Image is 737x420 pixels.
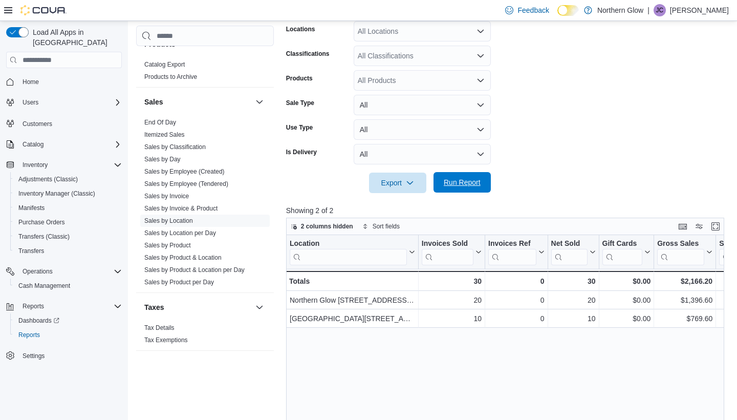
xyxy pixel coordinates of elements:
[14,216,122,228] span: Purchase Orders
[18,331,40,339] span: Reports
[557,5,579,16] input: Dark Mode
[10,172,126,186] button: Adjustments (Classic)
[433,172,491,193] button: Run Report
[18,159,122,171] span: Inventory
[144,73,197,80] a: Products to Archive
[144,119,176,126] a: End Of Day
[602,275,651,287] div: $0.00
[23,161,48,169] span: Inventory
[18,218,65,226] span: Purchase Orders
[18,265,57,278] button: Operations
[373,222,400,230] span: Sort fields
[657,312,712,325] div: $769.60
[2,74,126,89] button: Home
[444,177,481,187] span: Run Report
[286,74,313,82] label: Products
[290,239,415,265] button: Location
[144,193,189,200] a: Sales by Invoice
[18,247,44,255] span: Transfers
[144,302,164,312] h3: Taxes
[18,233,70,241] span: Transfers (Classic)
[10,313,126,328] a: Dashboards
[656,4,664,16] span: JC
[144,97,163,107] h3: Sales
[286,148,317,156] label: Is Delivery
[23,140,44,149] span: Catalog
[144,205,218,212] a: Sales by Invoice & Product
[18,117,122,130] span: Customers
[10,186,126,201] button: Inventory Manager (Classic)
[657,294,712,306] div: $1,396.60
[14,202,122,214] span: Manifests
[657,239,704,265] div: Gross Sales
[14,173,82,185] a: Adjustments (Classic)
[286,50,330,58] label: Classifications
[10,244,126,258] button: Transfers
[144,279,214,286] a: Sales by Product per Day
[10,215,126,229] button: Purchase Orders
[2,264,126,279] button: Operations
[18,159,52,171] button: Inventory
[358,220,404,233] button: Sort fields
[144,266,245,274] a: Sales by Product & Location per Day
[2,158,126,172] button: Inventory
[602,239,642,249] div: Gift Cards
[422,239,482,265] button: Invoices Sold
[14,280,122,292] span: Cash Management
[422,312,482,325] div: 10
[422,294,482,306] div: 20
[14,329,122,341] span: Reports
[23,78,39,86] span: Home
[18,300,122,312] span: Reports
[14,245,122,257] span: Transfers
[602,239,642,265] div: Gift Card Sales
[14,280,74,292] a: Cash Management
[693,220,705,233] button: Display options
[2,137,126,152] button: Catalog
[488,275,544,287] div: 0
[289,275,415,287] div: Totals
[23,352,45,360] span: Settings
[597,4,643,16] p: Northern Glow
[144,217,193,224] a: Sales by Location
[14,329,44,341] a: Reports
[657,239,712,265] button: Gross Sales
[551,312,595,325] div: 10
[18,76,43,88] a: Home
[144,131,185,138] a: Itemized Sales
[144,143,206,151] a: Sales by Classification
[488,312,544,325] div: 0
[290,239,407,249] div: Location
[677,220,689,233] button: Keyboard shortcuts
[2,299,126,313] button: Reports
[14,202,49,214] a: Manifests
[18,175,78,183] span: Adjustments (Classic)
[654,4,666,16] div: Jesse Cettina
[144,61,185,68] a: Catalog Export
[488,294,544,306] div: 0
[286,123,313,132] label: Use Type
[286,99,314,107] label: Sale Type
[476,76,485,85] button: Open list of options
[18,265,122,278] span: Operations
[18,317,59,325] span: Dashboards
[286,25,315,33] label: Locations
[23,302,44,310] span: Reports
[14,187,99,200] a: Inventory Manager (Classic)
[602,312,651,325] div: $0.00
[551,294,595,306] div: 20
[18,118,56,130] a: Customers
[354,95,491,115] button: All
[488,239,544,265] button: Invoices Ref
[10,201,126,215] button: Manifests
[144,302,251,312] button: Taxes
[14,187,122,200] span: Inventory Manager (Classic)
[290,294,415,306] div: Northern Glow [STREET_ADDRESS][PERSON_NAME]
[488,239,536,265] div: Invoices Ref
[18,138,122,151] span: Catalog
[2,348,126,363] button: Settings
[354,144,491,164] button: All
[144,242,191,249] a: Sales by Product
[709,220,722,233] button: Enter fullscreen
